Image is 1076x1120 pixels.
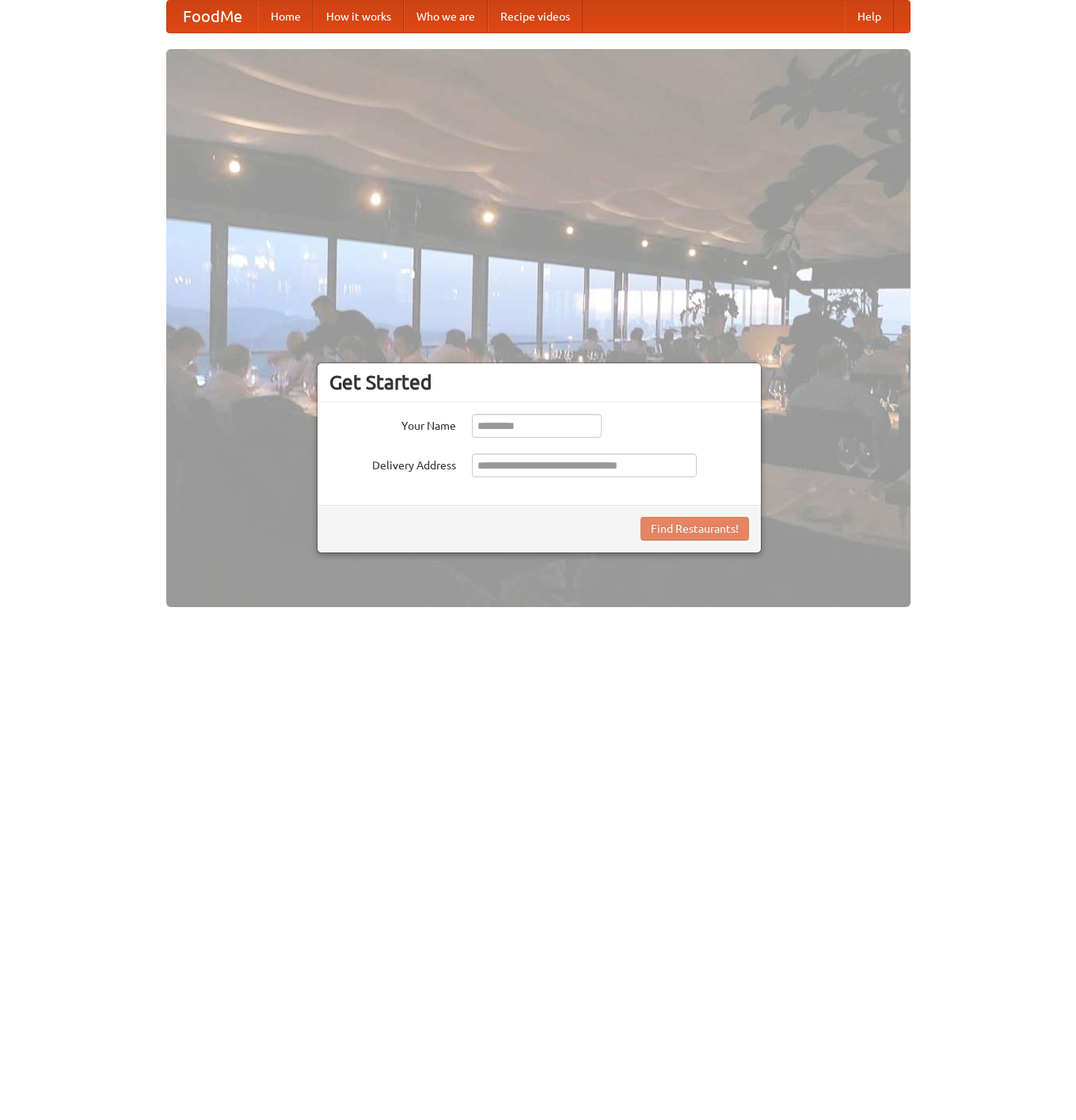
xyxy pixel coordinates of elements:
[167,1,258,32] a: FoodMe
[404,1,488,32] a: Who we are
[258,1,314,32] a: Home
[845,1,894,32] a: Help
[329,454,456,473] label: Delivery Address
[329,414,456,434] label: Your Name
[641,517,749,541] button: Find Restaurants!
[314,1,404,32] a: How it works
[329,370,749,394] h3: Get Started
[488,1,583,32] a: Recipe videos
